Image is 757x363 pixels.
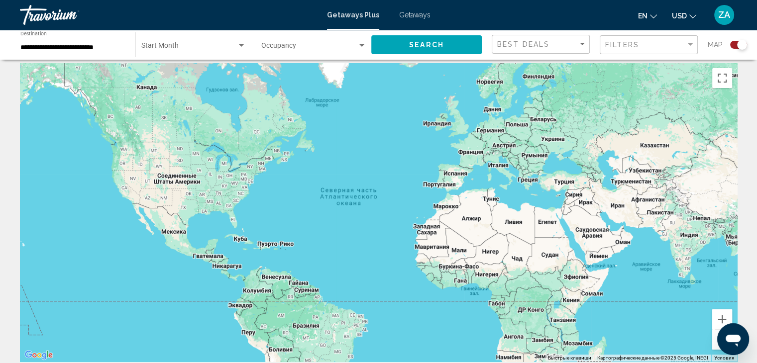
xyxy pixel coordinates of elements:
[672,12,687,20] span: USD
[717,323,749,355] iframe: Кнопка запуска окна обмена сообщениями
[22,349,55,362] a: Открыть эту область в Google Картах (в новом окне)
[497,40,549,48] span: Best Deals
[371,35,482,54] button: Search
[409,41,444,49] span: Search
[638,8,657,23] button: Change language
[708,38,723,52] span: Map
[548,355,591,362] button: Быстрые клавиши
[22,349,55,362] img: Google
[718,10,730,20] span: ZA
[497,40,587,49] mat-select: Sort by
[600,35,698,55] button: Filter
[712,68,732,88] button: Включить полноэкранный режим
[597,355,708,361] span: Картографические данные ©2025 Google, INEGI
[714,355,734,361] a: Условия
[672,8,696,23] button: Change currency
[327,11,379,19] a: Getaways Plus
[20,5,317,25] a: Travorium
[399,11,431,19] a: Getaways
[711,4,737,25] button: User Menu
[605,41,639,49] span: Filters
[712,330,732,350] button: Уменьшить
[712,309,732,329] button: Увеличить
[638,12,648,20] span: en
